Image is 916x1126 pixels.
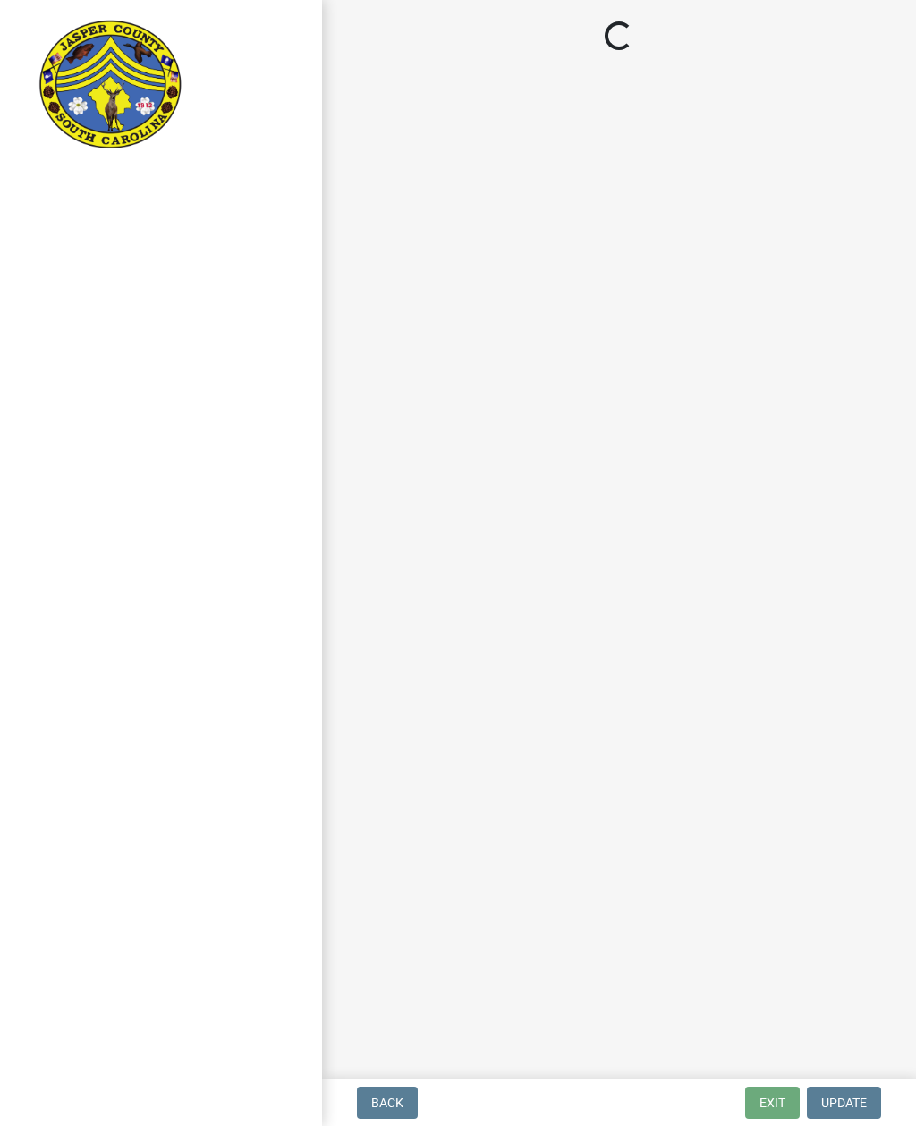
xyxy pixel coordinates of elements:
[371,1096,403,1110] span: Back
[36,19,185,153] img: Jasper County, South Carolina
[745,1087,800,1119] button: Exit
[357,1087,418,1119] button: Back
[807,1087,881,1119] button: Update
[821,1096,867,1110] span: Update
